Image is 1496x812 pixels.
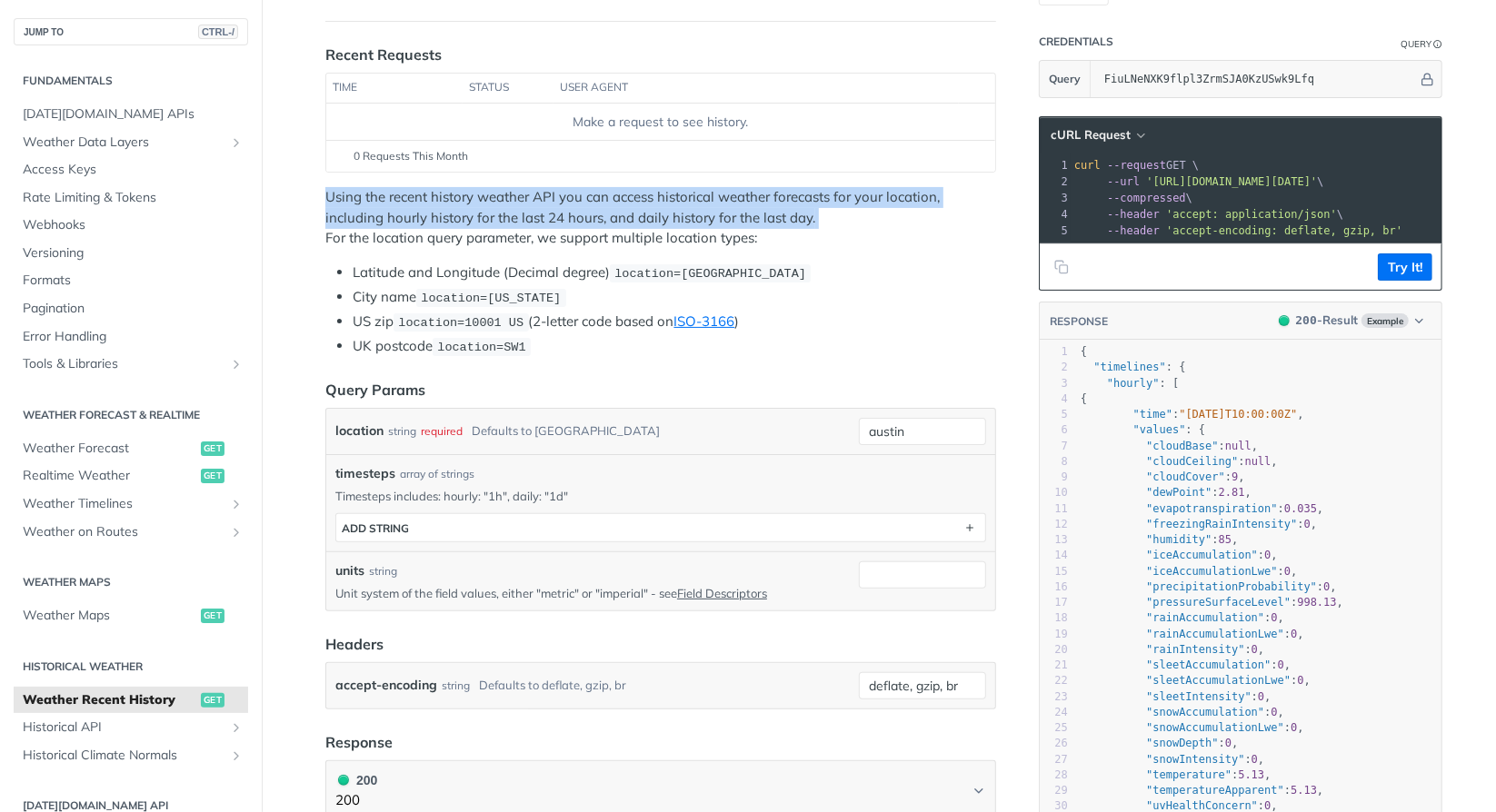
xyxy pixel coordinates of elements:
span: Realtime Weather [23,467,196,485]
span: 0 [1225,737,1232,749]
span: "rainAccumulationLwe" [1146,628,1284,640]
span: : { [1081,361,1186,373]
div: 15 [1040,564,1068,579]
div: 10 [1040,485,1068,500]
button: Query [1040,61,1091,97]
div: 24 [1040,705,1068,720]
span: Error Handling [23,328,244,346]
span: null [1245,455,1272,468]
span: : , [1081,784,1323,797]
span: Pagination [23,300,244,318]
div: 9 [1040,470,1068,485]
span: "time" [1133,408,1172,421]
span: : , [1081,799,1278,812]
div: string [442,672,470,698]
span: 0.035 [1284,502,1317,515]
span: : , [1081,533,1239,546]
span: 0 [1291,721,1297,734]
span: : , [1081,659,1291,671]
span: Weather Data Layers [23,134,224,152]
a: Weather Data LayersShow subpages for Weather Data Layers [14,129,248,156]
span: "dewPoint" [1146,486,1212,499]
div: 1 [1040,157,1071,173]
p: Using the recent history weather API you can access historical weather forecasts for your locatio... [325,187,996,249]
span: --url [1107,175,1140,188]
a: ISO-3166 [674,312,735,330]
li: Latitude and Longitude (Decimal degree) [353,262,996,283]
span: : , [1081,611,1284,624]
a: Weather on RoutesShow subpages for Weather on Routes [14,519,248,546]
p: Unit system of the field values, either "metric" or "imperial" - see [335,585,852,601]
div: ADD string [342,521,409,535]
div: 23 [1040,689,1068,705]
div: 14 [1040,548,1068,563]
span: "temperatureApparent" [1146,784,1284,797]
span: Versioning [23,244,244,262]
span: "humidity" [1146,533,1212,546]
span: "hourly" [1107,377,1160,390]
span: 5.13 [1238,768,1264,781]
div: 17 [1040,595,1068,610]
button: JUMP TOCTRL-/ [14,18,248,45]
span: : , [1081,502,1323,515]
a: Webhooks [14,212,248,239]
span: Historical API [23,718,224,737]
span: : , [1081,408,1304,421]
button: Show subpages for Historical Climate Normals [229,748,244,763]
div: Make a request to see history. [334,113,988,132]
a: [DATE][DOMAIN_NAME] APIs [14,101,248,128]
button: RESPONSE [1049,312,1109,331]
button: Show subpages for Tools & Libraries [229,357,244,371]
span: 0 [1323,580,1330,593]
a: Formats [14,267,248,294]
span: "freezingRainIntensity" [1146,518,1297,530]
button: 200 200200 [335,770,986,811]
span: "pressureSurfaceLevel" [1146,596,1291,609]
span: : , [1081,440,1258,452]
a: Tools & LibrariesShow subpages for Tools & Libraries [14,351,248,378]
span: Example [1361,313,1409,328]
li: UK postcode [353,336,996,357]
p: Timesteps includes: hourly: "1h", daily: "1d" [335,488,986,504]
div: - Result [1296,312,1358,330]
span: : , [1081,643,1264,656]
a: Historical Climate NormalsShow subpages for Historical Climate Normals [14,742,248,769]
span: get [201,693,224,708]
div: 8 [1040,454,1068,470]
span: 'accept: application/json' [1166,208,1337,221]
span: : , [1081,706,1284,718]
input: apikey [1095,61,1418,97]
span: "snowAccumulationLwe" [1146,721,1284,734]
span: Tools & Libraries [23,355,224,373]
span: --compressed [1107,192,1186,204]
div: 29 [1040,783,1068,798]
div: 21 [1040,658,1068,673]
span: 'accept-encoding: deflate, gzip, br' [1166,224,1402,237]
span: : , [1081,674,1311,687]
span: "iceAccumulationLwe" [1146,565,1278,578]
a: Weather Recent Historyget [14,687,248,714]
div: 5 [1040,407,1068,422]
button: ADD string [336,514,985,541]
span: : , [1081,518,1317,530]
span: [DATE][DOMAIN_NAME] APIs [23,105,244,124]
span: 0 [1272,706,1278,718]
div: Query [1401,37,1431,51]
span: { [1081,392,1087,405]
label: units [335,561,364,580]
button: Show subpages for Historical API [229,720,244,735]
span: "values" [1133,423,1186,436]
span: "snowAccumulation" [1146,706,1264,718]
span: "cloudCeiling" [1146,455,1238,468]
span: : , [1081,580,1337,593]
span: 85 [1219,533,1232,546]
span: 9 [1232,470,1238,483]
span: --request [1107,159,1166,172]
span: Weather Timelines [23,495,224,513]
label: accept-encoding [335,672,437,698]
div: Defaults to deflate, gzip, br [479,672,626,698]
span: : , [1081,470,1245,483]
div: Response [325,731,393,753]
span: --header [1107,208,1160,221]
div: 6 [1040,422,1068,438]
